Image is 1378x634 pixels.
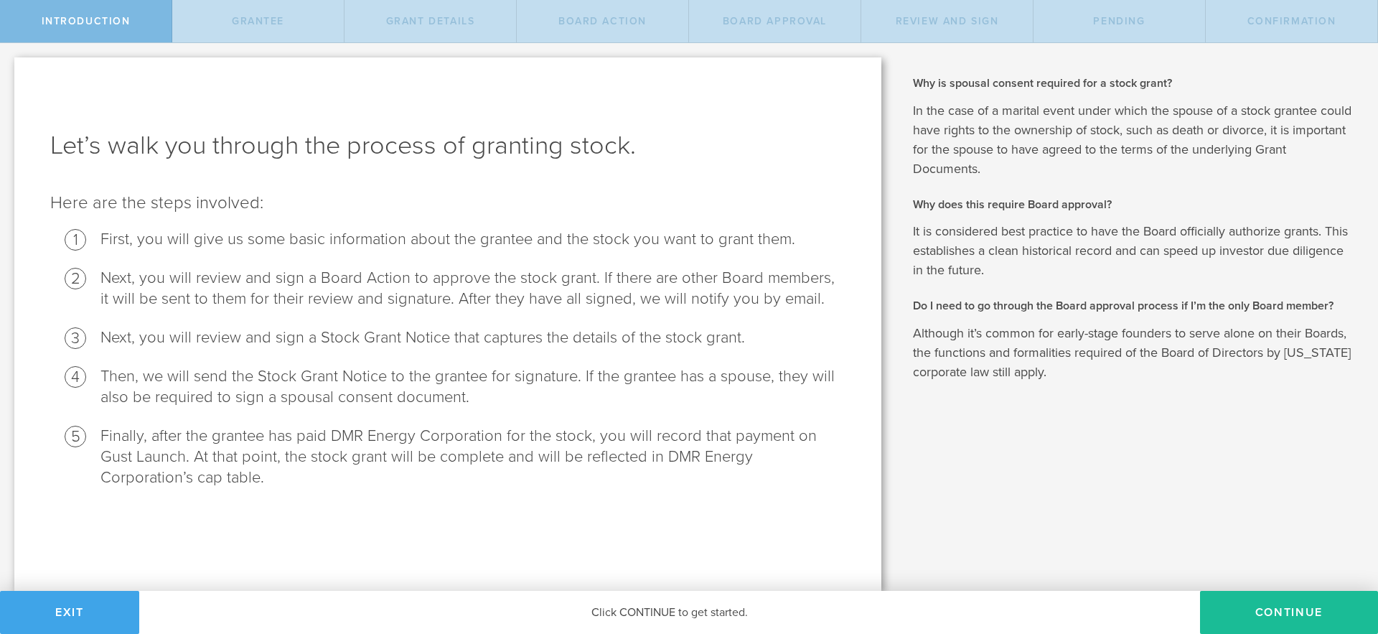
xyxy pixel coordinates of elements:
p: Although it’s common for early-stage founders to serve alone on their Boards, the functions and f... [913,324,1356,382]
span: Review and Sign [896,15,999,27]
h2: Do I need to go through the Board approval process if I’m the only Board member? [913,298,1356,314]
p: Here are the steps involved: [50,192,845,215]
p: In the case of a marital event under which the spouse of a stock grantee could have rights to the... [913,101,1356,179]
p: It is considered best practice to have the Board officially authorize grants. This establishes a ... [913,222,1356,280]
span: Grant Details [386,15,475,27]
h1: Let’s walk you through the process of granting stock. [50,129,845,163]
span: Board Approval [723,15,827,27]
span: Grantee [232,15,284,27]
span: Confirmation [1247,15,1336,27]
li: First, you will give us some basic information about the grantee and the stock you want to grant ... [100,229,845,250]
button: Continue [1200,591,1378,634]
li: Then, we will send the Stock Grant Notice to the grantee for signature. If the grantee has a spou... [100,366,845,408]
h2: Why is spousal consent required for a stock grant? [913,75,1356,91]
span: Pending [1093,15,1145,27]
li: Next, you will review and sign a Board Action to approve the stock grant. If there are other Boar... [100,268,845,309]
li: Finally, after the grantee has paid DMR Energy Corporation for the stock, you will record that pa... [100,426,845,488]
iframe: Chat Widget [1306,522,1378,591]
h2: Why does this require Board approval? [913,197,1356,213]
span: Board Action [558,15,647,27]
div: Click CONTINUE to get started. [139,591,1200,634]
li: Next, you will review and sign a Stock Grant Notice that captures the details of the stock grant. [100,327,845,348]
span: Introduction [42,15,131,27]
